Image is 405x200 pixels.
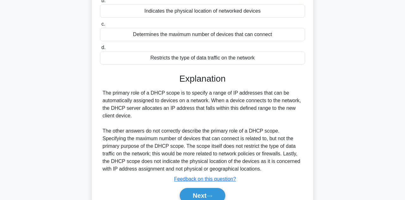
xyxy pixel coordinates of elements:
[174,176,236,182] a: Feedback on this question?
[103,89,302,173] div: The primary role of a DHCP scope is to specify a range of IP addresses that can be automatically ...
[101,45,105,50] span: d.
[100,4,305,18] div: Indicates the physical location of networked devices
[100,28,305,41] div: Determines the maximum number of devices that can connect
[101,21,105,27] span: c.
[100,51,305,65] div: Restricts the type of data traffic on the network
[104,73,301,84] h3: Explanation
